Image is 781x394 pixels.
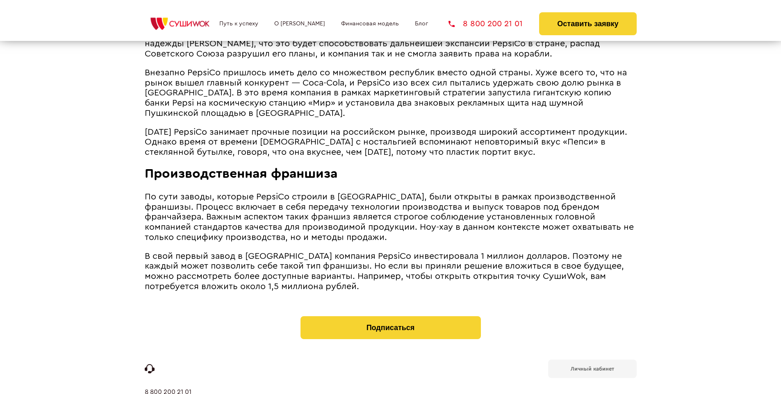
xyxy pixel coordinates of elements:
a: О [PERSON_NAME] [274,20,325,27]
a: 8 800 200 21 01 [449,20,523,28]
a: Финансовая модель [341,20,399,27]
b: Личный кабинет [571,366,614,371]
button: Оставить заявку [539,12,636,35]
span: 8 800 200 21 01 [463,20,523,28]
span: По сути заводы, которые PepsiCo строили в [GEOGRAPHIC_DATA], были открыты в рамках производственн... [145,192,634,241]
span: [DATE] PepsiCo занимает прочные позиции на российском рынке, производя широкий ассортимент продук... [145,128,627,156]
a: Путь к успеху [219,20,258,27]
span: Внезапно PepsiCo пришлось иметь дело со множеством республик вместо одной страны. Хуже всего то, ... [145,68,627,117]
span: Производственная франшиза [145,167,337,180]
span: В свой первый завод в [GEOGRAPHIC_DATA] компания PepsiCo инвестировала 1 миллион долларов. Поэтом... [145,252,624,291]
button: Подписаться [301,316,481,339]
a: Блог [415,20,428,27]
a: Личный кабинет [548,360,637,378]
